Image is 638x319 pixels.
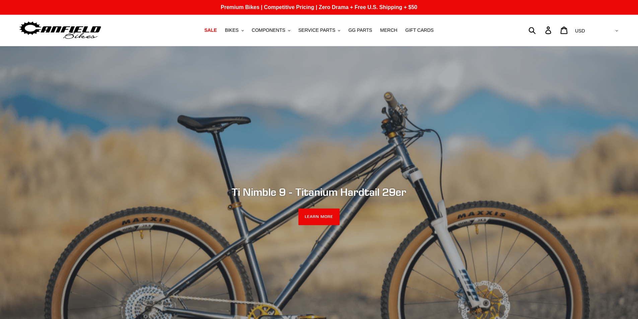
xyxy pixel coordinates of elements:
[225,27,238,33] span: BIKES
[298,209,340,225] a: LEARN MORE
[249,26,294,35] button: COMPONENTS
[201,26,220,35] a: SALE
[377,26,401,35] a: MERCH
[204,27,217,33] span: SALE
[298,27,335,33] span: SERVICE PARTS
[295,26,344,35] button: SERVICE PARTS
[345,26,375,35] a: GG PARTS
[532,23,549,37] input: Search
[18,20,102,41] img: Canfield Bikes
[348,27,372,33] span: GG PARTS
[137,186,502,198] h2: Ti Nimble 9 - Titanium Hardtail 29er
[380,27,397,33] span: MERCH
[402,26,437,35] a: GIFT CARDS
[252,27,285,33] span: COMPONENTS
[405,27,434,33] span: GIFT CARDS
[221,26,247,35] button: BIKES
